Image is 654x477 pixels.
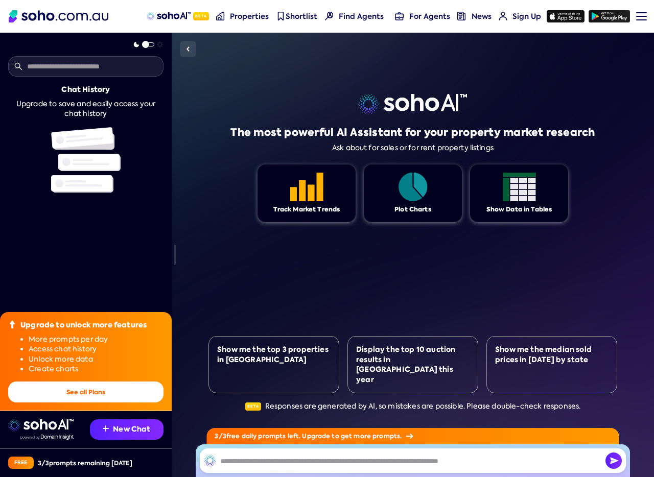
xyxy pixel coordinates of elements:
[245,402,261,411] span: Beta
[495,345,609,365] div: Show me the median sold prices in [DATE] by state
[8,419,74,432] img: sohoai logo
[356,345,470,385] div: Display the top 10 auction results in [GEOGRAPHIC_DATA] this year
[605,452,622,469] img: Send icon
[325,12,334,20] img: Find agents icon
[406,434,413,439] img: Arrow icon
[486,205,552,214] div: Show Data in Tables
[472,11,492,21] span: News
[217,345,331,365] div: Show me the top 3 properties in [GEOGRAPHIC_DATA]
[103,425,109,432] img: Recommendation icon
[61,85,110,95] div: Chat History
[193,12,209,20] span: Beta
[276,12,285,20] img: shortlist-nav icon
[512,11,541,21] span: Sign Up
[8,99,163,119] div: Upgrade to save and easily access your chat history
[605,452,622,469] button: Send
[395,12,404,20] img: for-agents-nav icon
[332,144,494,152] div: Ask about for sales or for rent property listings
[29,335,163,345] li: More prompts per day
[8,457,34,469] div: Free
[206,428,619,444] div: 3 / 3 free daily prompts left. Upgrade to get more prompts.
[290,173,323,201] img: Feature 1 icon
[245,401,581,412] div: Responses are generated by AI, so mistakes are possible. Please double-check responses.
[216,12,225,20] img: properties-nav icon
[8,381,163,402] button: See all Plans
[286,11,317,21] span: Shortlist
[339,11,384,21] span: Find Agents
[499,12,507,20] img: for-agents-nav icon
[230,125,595,139] h1: The most powerful AI Assistant for your property market research
[20,435,74,440] img: Data provided by Domain Insight
[29,344,163,354] li: Access chat history
[90,419,163,440] button: New Chat
[394,205,431,214] div: Plot Charts
[409,11,450,21] span: For Agents
[457,12,466,20] img: news-nav icon
[358,94,467,114] img: sohoai logo
[547,10,585,22] img: app-store icon
[204,455,216,467] img: SohoAI logo black
[503,173,536,201] img: Feature 1 icon
[20,320,147,330] div: Upgrade to unlock more features
[38,459,132,467] div: 3 / 3 prompts remaining [DATE]
[182,43,194,55] img: Sidebar toggle icon
[29,364,163,374] li: Create charts
[29,354,163,365] li: Unlock more data
[8,320,16,328] img: Upgrade icon
[589,10,630,22] img: google-play icon
[396,173,430,201] img: Feature 1 icon
[273,205,340,214] div: Track Market Trends
[51,127,121,193] img: Chat history illustration
[147,12,190,20] img: sohoAI logo
[9,10,108,22] img: Soho Logo
[230,11,269,21] span: Properties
